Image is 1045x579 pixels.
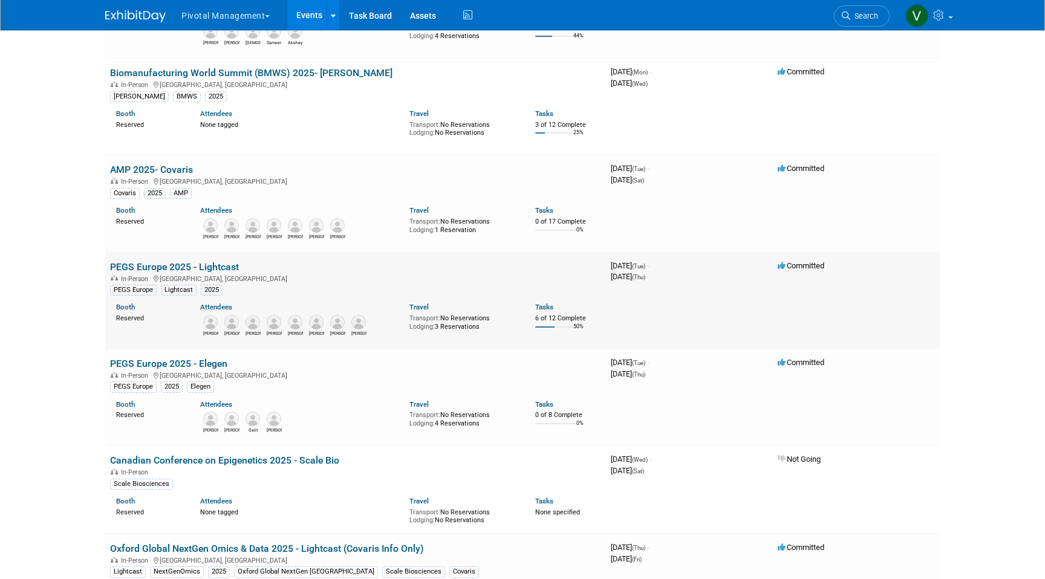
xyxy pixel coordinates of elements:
[224,412,239,426] img: Connor Wies
[267,233,282,240] div: Robert Riegelhaupt
[246,24,260,39] img: Debadeep (Deb) Bhattacharyya, Ph.D.
[535,121,601,129] div: 3 of 12 Complete
[409,32,435,40] span: Lodging:
[203,426,218,433] div: Randy Dyer
[116,506,182,517] div: Reserved
[267,329,282,337] div: Simon Margerison
[409,411,440,419] span: Transport:
[224,426,239,433] div: Connor Wies
[267,426,282,433] div: Ross Kettleborough
[246,39,261,46] div: Debadeep (Deb) Bhattacharyya, Ph.D.
[203,24,218,39] img: Rob Brown
[409,218,440,225] span: Transport:
[632,263,645,270] span: (Tue)
[309,218,324,233] img: David Dow
[170,188,192,199] div: AMP
[649,454,651,464] span: -
[246,329,261,337] div: Paul Wylie
[409,129,435,137] span: Lodging:
[647,164,649,173] span: -
[611,554,642,563] span: [DATE]
[778,358,824,367] span: Committed
[110,555,601,564] div: [GEOGRAPHIC_DATA], [GEOGRAPHIC_DATA]
[647,261,649,270] span: -
[409,497,429,505] a: Travel
[330,218,345,233] img: Greg Endress
[116,400,135,409] a: Booth
[850,11,878,21] span: Search
[288,218,302,233] img: Jared Hoffman
[611,369,645,378] span: [DATE]
[778,261,824,270] span: Committed
[208,566,230,577] div: 2025
[834,5,890,27] a: Search
[200,506,401,517] div: None tagged
[116,409,182,419] div: Reserved
[200,206,232,215] a: Attendees
[330,233,345,240] div: Greg Endress
[632,69,648,76] span: (Mon)
[267,315,281,329] img: Simon Margerison
[187,381,214,392] div: Elegen
[632,166,645,172] span: (Tue)
[111,81,118,87] img: In-Person Event
[200,118,401,129] div: None tagged
[905,4,928,27] img: Valerie Weld
[110,381,157,392] div: PEGS Europe
[288,233,303,240] div: Jared Hoffman
[288,329,303,337] div: Marco Woldt
[535,109,553,118] a: Tasks
[535,508,580,516] span: None specified
[351,315,366,329] img: Jonathan Didier
[573,129,584,146] td: 25%
[267,412,281,426] img: Ross Kettleborough
[632,274,645,280] span: (Thu)
[409,314,440,322] span: Transport:
[121,372,152,380] span: In-Person
[576,227,584,243] td: 0%
[110,261,239,273] a: PEGS Europe 2025 - Lightcast
[110,479,173,490] div: Scale Biosciences
[576,420,584,436] td: 0%
[121,178,152,186] span: In-Person
[632,456,648,463] span: (Wed)
[110,79,601,89] div: [GEOGRAPHIC_DATA], [GEOGRAPHIC_DATA]
[267,39,282,46] div: Sameer Vasantgadkar
[200,109,232,118] a: Attendees
[224,39,239,46] div: Patricia Daggett
[409,323,435,331] span: Lodging:
[409,400,429,409] a: Travel
[611,466,644,475] span: [DATE]
[116,206,135,215] a: Booth
[116,215,182,226] div: Reserved
[611,358,649,367] span: [DATE]
[110,370,601,380] div: [GEOGRAPHIC_DATA], [GEOGRAPHIC_DATA]
[535,314,601,323] div: 6 of 12 Complete
[288,24,302,39] img: Akshay Dhingra
[110,176,601,186] div: [GEOGRAPHIC_DATA], [GEOGRAPHIC_DATA]
[649,67,651,76] span: -
[110,273,601,283] div: [GEOGRAPHIC_DATA], [GEOGRAPHIC_DATA]
[409,109,429,118] a: Travel
[111,372,118,378] img: In-Person Event
[535,497,553,505] a: Tasks
[409,118,517,137] div: No Reservations No Reservations
[409,506,517,525] div: No Reservations No Reservations
[409,21,517,40] div: No Reservations 4 Reservations
[203,329,218,337] div: Paul Steinberg
[121,557,152,564] span: In-Person
[409,121,440,129] span: Transport:
[205,91,227,102] div: 2025
[778,454,821,464] span: Not Going
[161,381,183,392] div: 2025
[611,175,644,184] span: [DATE]
[111,468,118,474] img: In-Person Event
[309,233,324,240] div: David Dow
[224,24,239,39] img: Patricia Daggett
[409,215,517,234] div: No Reservations 1 Reservation
[203,315,218,329] img: Paul Steinberg
[409,312,517,331] div: No Reservations 3 Reservations
[409,206,429,215] a: Travel
[611,272,645,281] span: [DATE]
[611,67,651,76] span: [DATE]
